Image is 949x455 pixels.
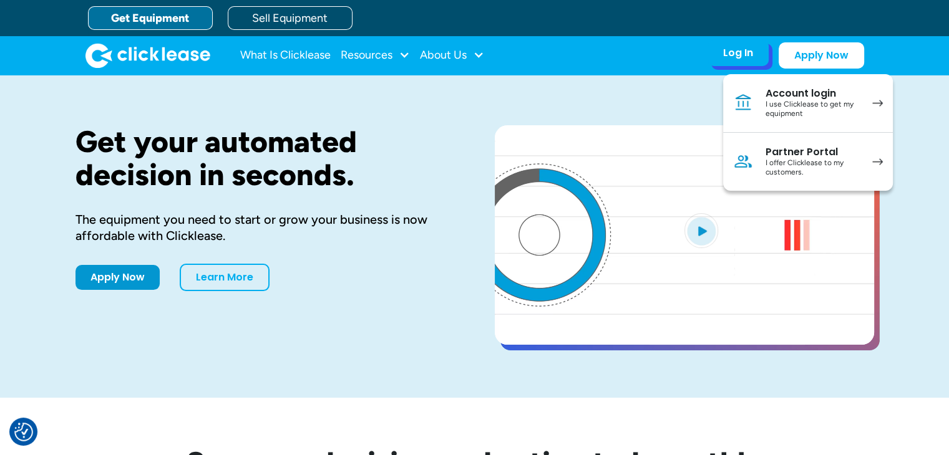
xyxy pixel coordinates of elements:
div: Resources [341,43,410,68]
a: Get Equipment [88,6,213,30]
a: Apply Now [779,42,864,69]
img: Person icon [733,151,753,171]
a: home [85,43,210,68]
a: What Is Clicklease [240,43,331,68]
a: Account loginI use Clicklease to get my equipment [723,74,893,133]
img: Revisit consent button [14,423,33,441]
a: Partner PortalI offer Clicklease to my customers. [723,133,893,191]
a: Learn More [180,264,270,291]
div: Partner Portal [766,146,860,158]
img: arrow [872,158,883,165]
h1: Get your automated decision in seconds. [75,125,455,191]
a: open lightbox [495,125,874,345]
img: arrow [872,100,883,107]
img: Bank icon [733,93,753,113]
div: Log In [723,47,753,59]
img: Clicklease logo [85,43,210,68]
a: Sell Equipment [228,6,353,30]
img: Blue play button logo on a light blue circular background [684,213,718,248]
a: Apply Now [75,265,160,290]
button: Consent Preferences [14,423,33,441]
nav: Log In [723,74,893,191]
div: Account login [766,87,860,100]
div: The equipment you need to start or grow your business is now affordable with Clicklease. [75,211,455,244]
div: I offer Clicklease to my customers. [766,158,860,178]
div: I use Clicklease to get my equipment [766,100,860,119]
div: About Us [420,43,484,68]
